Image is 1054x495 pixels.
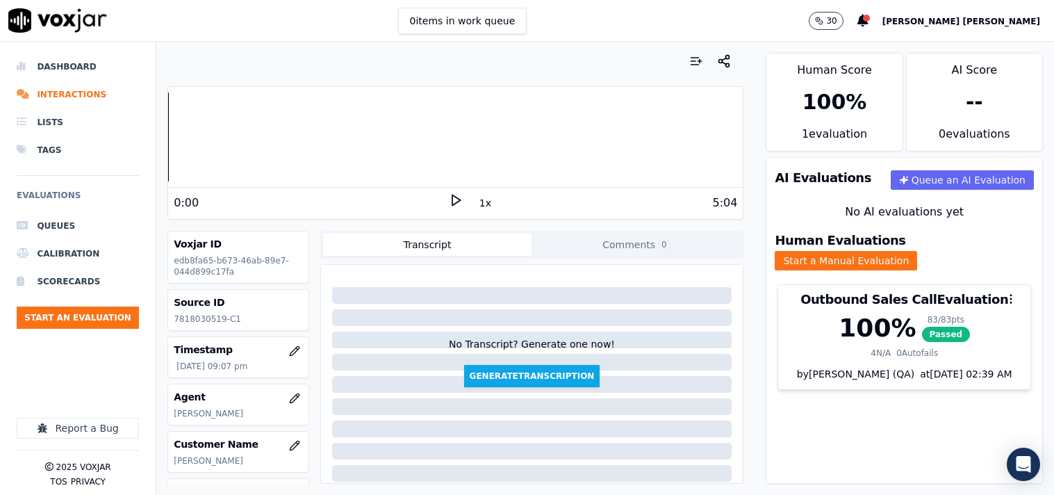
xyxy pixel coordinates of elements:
button: 1x [477,193,494,213]
h3: Source ID [174,295,302,309]
div: 1 evaluation [766,126,902,151]
div: 0 evaluation s [907,126,1042,151]
div: 83 / 83 pts [922,314,971,325]
div: by [PERSON_NAME] (QA) [778,367,1030,389]
div: 0:00 [174,195,199,211]
p: [PERSON_NAME] [174,455,302,466]
h3: Customer Name [174,437,302,451]
h3: Agent [174,390,302,404]
button: Privacy [71,476,106,487]
a: Scorecards [17,268,139,295]
div: Open Intercom Messenger [1007,448,1040,481]
p: 2025 Voxjar [56,462,111,473]
div: 100 % [802,90,867,115]
div: Human Score [766,54,902,79]
button: Queue an AI Evaluation [891,170,1034,190]
a: Queues [17,212,139,240]
div: AI Score [907,54,1042,79]
div: at [DATE] 02:39 AM [914,367,1012,381]
div: 0 Autofails [896,348,938,359]
div: No AI evaluations yet [777,204,1031,220]
div: 5:04 [712,195,737,211]
button: 30 [809,12,857,30]
h6: Evaluations [17,187,139,212]
button: Transcript [323,234,532,256]
p: [DATE] 09:07 pm [176,361,302,372]
p: 7818030519-C1 [174,314,302,325]
a: Calibration [17,240,139,268]
h3: Human Evaluations [775,234,905,247]
div: 4 N/A [871,348,891,359]
div: 100 % [839,314,916,342]
button: [PERSON_NAME] [PERSON_NAME] [882,13,1054,29]
h3: Voxjar ID [174,237,302,251]
a: Dashboard [17,53,139,81]
span: [PERSON_NAME] [PERSON_NAME] [882,17,1040,26]
button: 30 [809,12,843,30]
p: 30 [826,15,837,26]
h3: Timestamp [174,343,302,357]
span: 0 [658,238,670,251]
button: TOS [50,476,67,487]
button: Start an Evaluation [17,307,139,329]
span: Passed [922,327,971,342]
img: voxjar logo [8,8,107,33]
button: 0items in work queue [398,8,527,34]
div: -- [966,90,983,115]
button: Report a Bug [17,418,139,439]
div: No Transcript? Generate one now! [449,337,615,365]
button: Comments [532,234,741,256]
a: Interactions [17,81,139,108]
button: Start a Manual Evaluation [775,251,917,270]
a: Tags [17,136,139,164]
h3: AI Evaluations [775,172,871,184]
p: edb8fa65-b673-46ab-89e7-044d899c17fa [174,255,302,277]
button: GenerateTranscription [464,365,600,387]
p: [PERSON_NAME] [174,408,302,419]
a: Lists [17,108,139,136]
